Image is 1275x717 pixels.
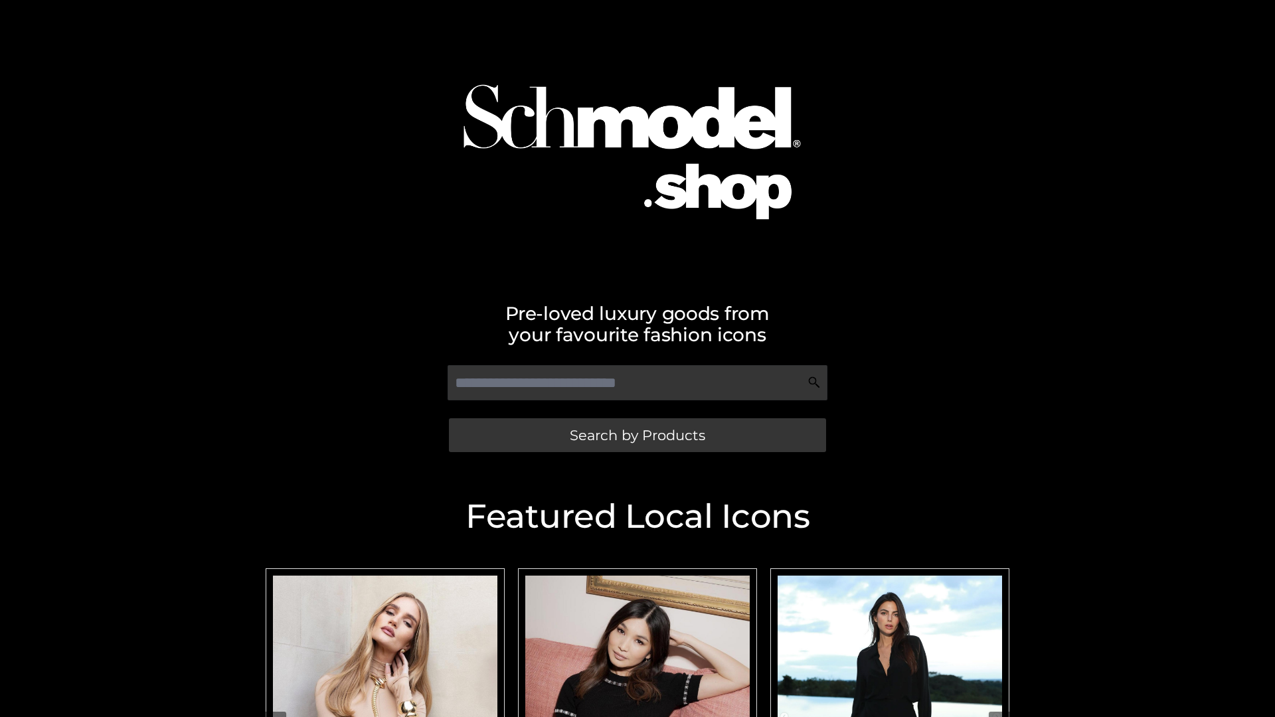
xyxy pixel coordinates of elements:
h2: Featured Local Icons​ [259,500,1016,533]
h2: Pre-loved luxury goods from your favourite fashion icons [259,303,1016,345]
img: Search Icon [807,376,821,389]
span: Search by Products [570,428,705,442]
a: Search by Products [449,418,826,452]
